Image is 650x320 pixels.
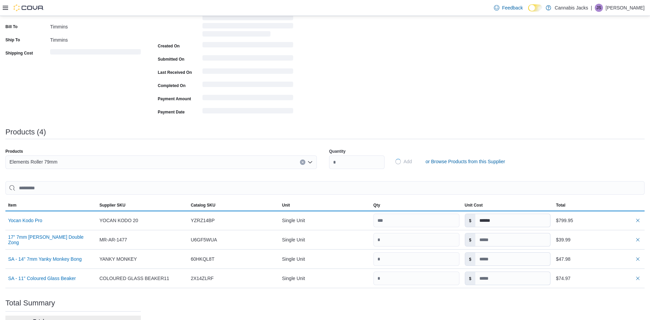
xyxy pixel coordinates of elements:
[50,21,141,29] div: Timmins
[158,57,185,62] label: Submitted On
[393,155,415,168] button: LoadingAdd
[5,200,97,211] button: Item
[158,109,185,115] label: Payment Date
[606,4,645,12] p: [PERSON_NAME]
[373,202,380,208] span: Qty
[502,4,523,11] span: Feedback
[556,274,642,282] div: $74.97
[5,149,23,154] label: Products
[202,109,293,115] span: Loading
[555,4,588,12] p: Cannabis Jacks
[8,276,76,281] button: SA - 11'' Coloured Glass Beaker
[426,158,505,165] span: or Browse Products from this Supplier
[202,8,293,38] span: Loading
[5,37,20,43] label: Ship To
[307,159,313,165] button: Open list of options
[556,255,642,263] div: $47.98
[329,149,346,154] label: Quantity
[279,252,371,266] div: Single Unit
[50,50,141,56] span: Loading
[191,216,215,225] span: YZRZ14BP
[465,202,483,208] span: Unit Cost
[158,43,180,49] label: Created On
[158,70,192,75] label: Last Received On
[191,255,214,263] span: 60HKQL8T
[8,256,82,262] button: SA - 14'' 7mm Yanky Monkey Bong
[465,214,476,227] label: $
[191,236,217,244] span: U6GF5WUA
[5,50,33,56] label: Shipping Cost
[191,274,214,282] span: 2X14ZLRF
[191,202,215,208] span: Catalog SKU
[100,236,127,244] span: MR-AR-1477
[14,4,44,11] img: Cova
[597,4,601,12] span: JS
[100,274,169,282] span: COLOURED GLASS BEAKER11
[202,96,293,102] span: Loading
[97,200,188,211] button: Supplier SKU
[8,202,17,208] span: Item
[202,43,293,49] span: Loading
[371,200,462,211] button: Qty
[465,233,476,246] label: $
[158,83,186,88] label: Completed On
[282,202,290,208] span: Unit
[158,96,191,102] label: Payment Amount
[100,216,138,225] span: YOCAN KODO 20
[553,200,645,211] button: Total
[404,158,412,165] span: Add
[8,234,94,245] button: 17" 7mm [PERSON_NAME] Double Zong
[202,70,293,75] span: Loading
[9,158,58,166] span: Elements Roller 79mm
[279,200,371,211] button: Unit
[591,4,592,12] p: |
[279,214,371,227] div: Single Unit
[188,200,279,211] button: Catalog SKU
[8,218,42,223] button: Yocan Kodo Pro
[462,200,554,211] button: Unit Cost
[528,4,542,12] input: Dark Mode
[100,255,137,263] span: YANKY MONKEY
[202,83,293,88] span: Loading
[279,272,371,285] div: Single Unit
[279,233,371,247] div: Single Unit
[50,35,141,43] div: Timmins
[5,299,55,307] h3: Total Summary
[202,57,293,62] span: Loading
[5,24,18,29] label: Bill To
[395,159,401,164] span: Loading
[556,236,642,244] div: $39.99
[491,1,525,15] a: Feedback
[556,202,565,208] span: Total
[100,202,126,208] span: Supplier SKU
[595,4,603,12] div: Jeremy Secord
[423,155,508,168] button: or Browse Products from this Supplier
[465,272,476,285] label: $
[465,253,476,265] label: $
[300,159,305,165] button: Clear input
[556,216,642,225] div: $799.95
[5,128,46,136] h3: Products (4)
